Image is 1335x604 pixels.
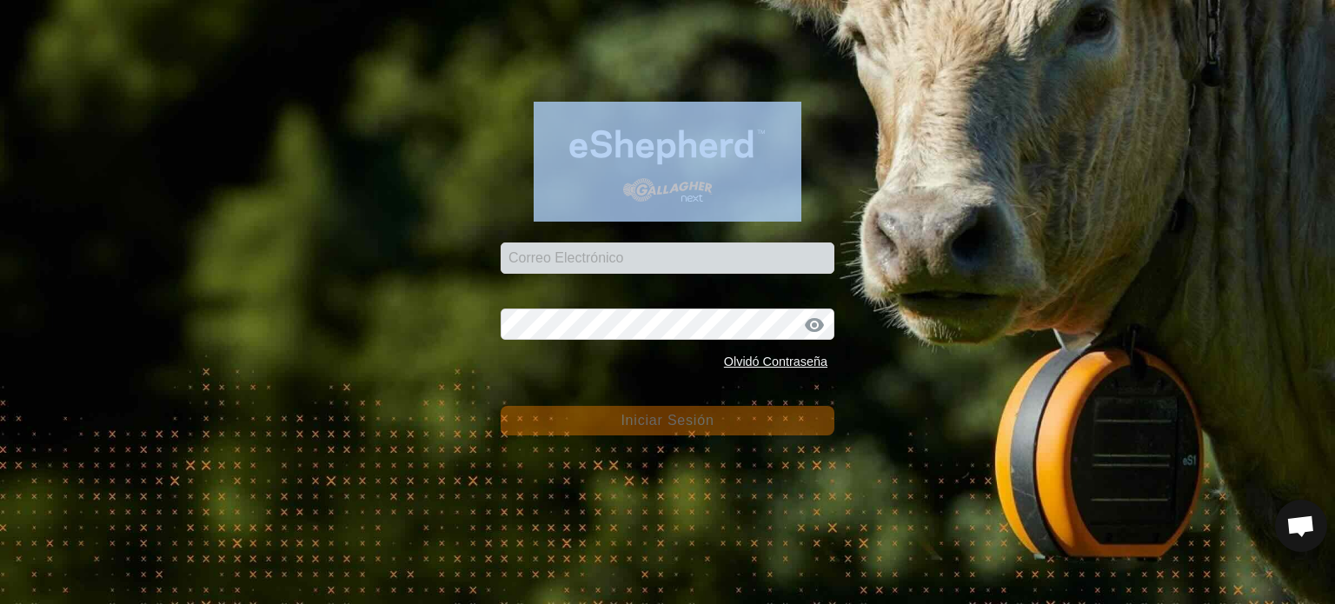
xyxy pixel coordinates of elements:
div: Chat abierto [1275,500,1327,552]
a: Olvidó Contraseña [724,355,827,368]
img: Logo de eShepherd [534,102,800,216]
span: Iniciar Sesión [621,413,714,428]
input: Correo Electrónico [501,242,834,274]
button: Iniciar Sesión [501,406,834,435]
